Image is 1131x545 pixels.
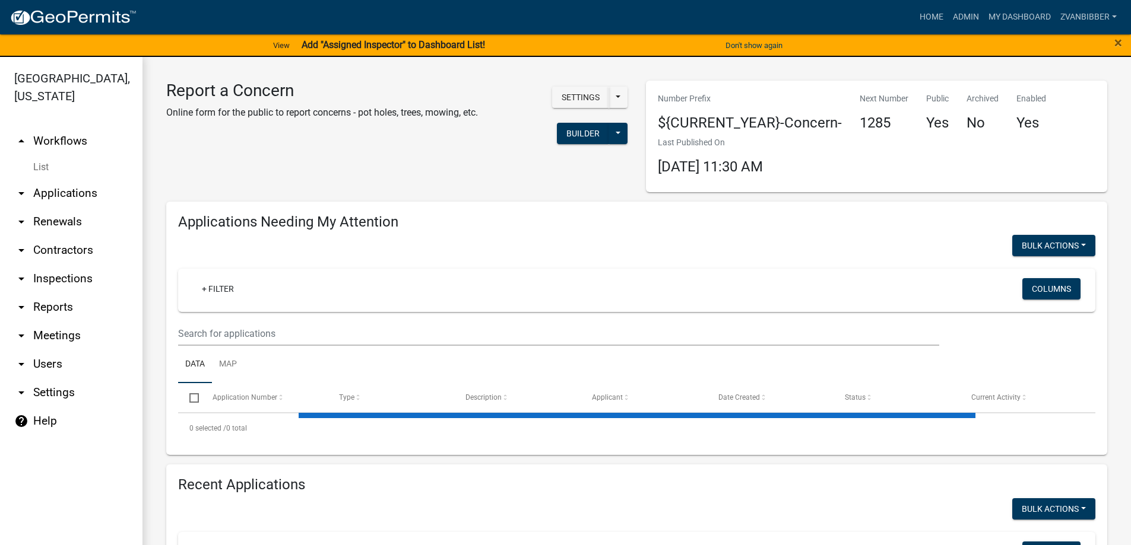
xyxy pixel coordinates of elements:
[339,393,354,401] span: Type
[926,114,949,132] h4: Yes
[1114,34,1122,51] span: ×
[189,424,226,432] span: 0 selected /
[658,136,763,149] p: Last Published On
[1114,36,1122,50] button: Close
[178,476,1095,493] h4: Recent Applications
[14,385,28,400] i: arrow_drop_down
[971,393,1021,401] span: Current Activity
[14,300,28,314] i: arrow_drop_down
[967,114,999,132] h4: No
[14,357,28,371] i: arrow_drop_down
[178,413,1095,443] div: 0 total
[166,106,478,120] p: Online form for the public to report concerns - pot holes, trees, mowing, etc.
[845,393,866,401] span: Status
[718,393,760,401] span: Date Created
[178,383,201,412] datatable-header-cell: Select
[658,93,842,105] p: Number Prefix
[552,87,609,108] button: Settings
[967,93,999,105] p: Archived
[1056,6,1122,28] a: zvanbibber
[834,383,960,412] datatable-header-cell: Status
[1016,114,1046,132] h4: Yes
[14,272,28,286] i: arrow_drop_down
[14,414,28,428] i: help
[1012,235,1095,256] button: Bulk Actions
[465,393,502,401] span: Description
[14,134,28,148] i: arrow_drop_up
[178,321,939,346] input: Search for applications
[1016,93,1046,105] p: Enabled
[926,93,949,105] p: Public
[454,383,581,412] datatable-header-cell: Description
[192,278,243,299] a: + Filter
[14,243,28,257] i: arrow_drop_down
[915,6,948,28] a: Home
[860,114,908,132] h4: 1285
[14,215,28,229] i: arrow_drop_down
[707,383,834,412] datatable-header-cell: Date Created
[201,383,327,412] datatable-header-cell: Application Number
[658,114,842,132] h4: ${CURRENT_YEAR}-Concern-
[327,383,454,412] datatable-header-cell: Type
[178,346,212,384] a: Data
[860,93,908,105] p: Next Number
[213,393,277,401] span: Application Number
[14,186,28,200] i: arrow_drop_down
[557,123,609,144] button: Builder
[212,346,244,384] a: Map
[178,213,1095,231] h4: Applications Needing My Attention
[592,393,623,401] span: Applicant
[581,383,707,412] datatable-header-cell: Applicant
[1012,498,1095,519] button: Bulk Actions
[302,39,485,50] strong: Add "Assigned Inspector" to Dashboard List!
[166,81,478,101] h3: Report a Concern
[1022,278,1081,299] button: Columns
[721,36,787,55] button: Don't show again
[658,158,763,175] span: [DATE] 11:30 AM
[948,6,984,28] a: Admin
[960,383,1086,412] datatable-header-cell: Current Activity
[268,36,294,55] a: View
[14,329,28,343] i: arrow_drop_down
[984,6,1056,28] a: My Dashboard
